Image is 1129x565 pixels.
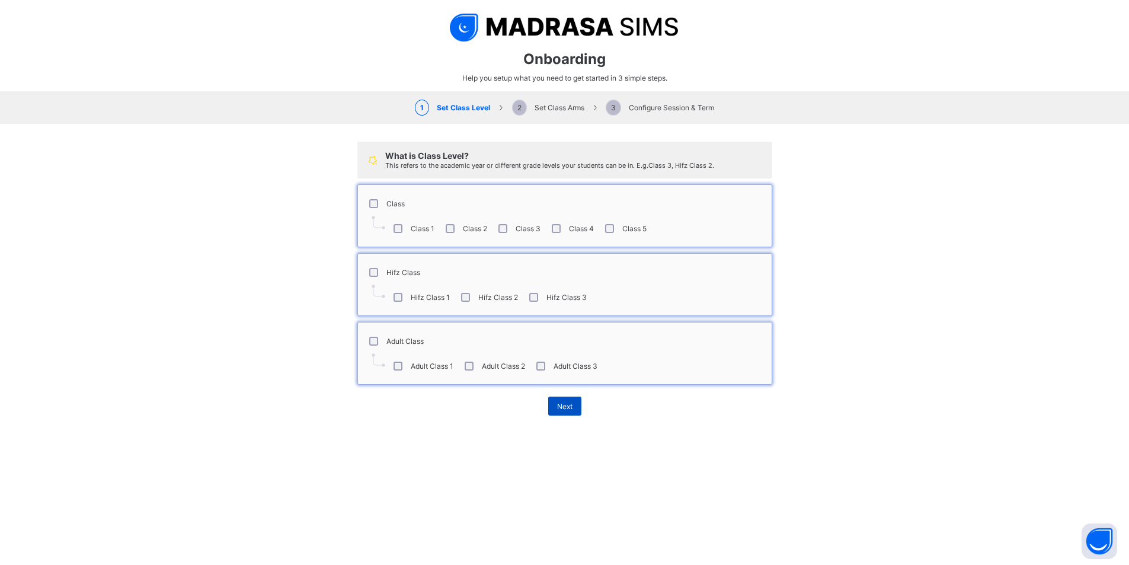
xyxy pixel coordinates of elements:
[415,103,490,112] span: Set Class Level
[463,224,487,233] label: Class 2
[450,12,679,42] img: logo
[554,362,597,371] label: Adult Class 3
[622,224,647,233] label: Class 5
[386,268,420,277] label: Hifz Class
[385,161,714,170] span: This refers to the academic year or different grade levels your students can be in. E.g. Class 3,...
[523,50,606,68] span: Onboarding
[512,100,527,116] span: 2
[411,362,453,371] label: Adult Class 1
[386,337,424,346] label: Adult Class
[557,402,573,411] span: Next
[372,285,385,298] img: pointer.7d5efa4dba55a2dde3e22c45d215a0de.svg
[372,216,385,229] img: pointer.7d5efa4dba55a2dde3e22c45d215a0de.svg
[516,224,540,233] label: Class 3
[411,293,450,302] label: Hifz Class 1
[1082,523,1117,559] button: Open asap
[372,353,385,367] img: pointer.7d5efa4dba55a2dde3e22c45d215a0de.svg
[411,224,434,233] label: Class 1
[385,151,469,161] span: What is Class Level?
[512,103,584,112] span: Set Class Arms
[478,293,518,302] label: Hifz Class 2
[606,100,621,116] span: 3
[482,362,525,371] label: Adult Class 2
[606,103,714,112] span: Configure Session & Term
[462,74,667,82] span: Help you setup what you need to get started in 3 simple steps.
[546,293,587,302] label: Hifz Class 3
[415,100,429,116] span: 1
[569,224,594,233] label: Class 4
[386,199,405,208] label: Class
